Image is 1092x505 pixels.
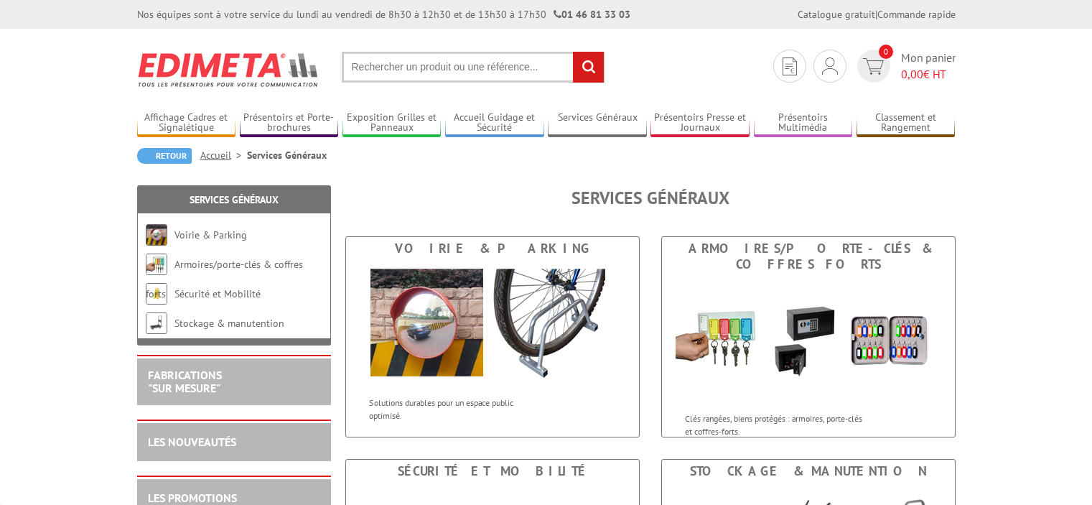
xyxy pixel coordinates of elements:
[548,111,647,135] a: Services Généraux
[685,412,863,437] p: Clés rangées, biens protégés : armoires, porte-clés et coffres-forts.
[901,50,956,83] span: Mon panier
[174,228,247,241] a: Voirie & Parking
[345,189,956,208] h1: Services Généraux
[879,45,893,59] span: 0
[137,111,236,135] a: Affichage Cadres et Signalétique
[200,149,247,162] a: Accueil
[666,241,951,272] div: Armoires/porte-clés & coffres forts
[148,435,236,449] a: LES NOUVEAUTÉS
[877,8,956,21] a: Commande rapide
[661,236,956,437] a: Armoires/porte-clés & coffres forts Armoires/porte-clés & coffres forts Clés rangées, biens proté...
[554,8,630,21] strong: 01 46 81 33 03
[445,111,544,135] a: Accueil Guidage et Sécurité
[854,50,956,83] a: devis rapide 0 Mon panier 0,00€ HT
[137,43,320,96] img: Edimeta
[137,7,630,22] div: Nos équipes sont à votre service du lundi au vendredi de 8h30 à 12h30 et de 13h30 à 17h30
[863,58,884,75] img: devis rapide
[573,52,604,83] input: rechercher
[666,463,951,479] div: Stockage & manutention
[798,7,956,22] div: |
[822,57,838,75] img: devis rapide
[798,8,875,21] a: Catalogue gratuit
[676,276,941,405] img: Armoires/porte-clés & coffres forts
[345,236,640,437] a: Voirie & Parking Voirie & Parking Solutions durables pour un espace public optimisé.
[146,224,167,246] img: Voirie & Parking
[369,397,547,421] p: Solutions durables pour un espace public optimisé.
[350,241,635,256] div: Voirie & Parking
[650,111,750,135] a: Présentoirs Presse et Journaux
[783,57,797,75] img: devis rapide
[360,260,625,389] img: Voirie & Parking
[174,317,284,330] a: Stockage & manutention
[247,148,327,162] li: Services Généraux
[901,66,956,83] span: € HT
[137,148,192,164] a: Retour
[148,368,222,395] a: FABRICATIONS"Sur Mesure"
[350,463,635,479] div: Sécurité et Mobilité
[146,312,167,334] img: Stockage & manutention
[342,111,442,135] a: Exposition Grilles et Panneaux
[146,254,167,275] img: Armoires/porte-clés & coffres forts
[240,111,339,135] a: Présentoirs et Porte-brochures
[342,52,605,83] input: Rechercher un produit ou une référence...
[174,287,261,300] a: Sécurité et Mobilité
[857,111,956,135] a: Classement et Rangement
[190,193,279,206] a: Services Généraux
[146,258,303,300] a: Armoires/porte-clés & coffres forts
[901,67,923,81] span: 0,00
[148,491,237,505] a: LES PROMOTIONS
[754,111,853,135] a: Présentoirs Multimédia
